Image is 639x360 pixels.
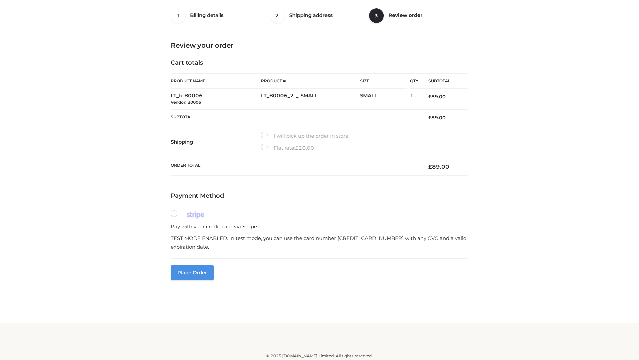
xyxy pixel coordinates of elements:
p: Pay with your credit card via Stripe. [171,222,468,231]
bdi: 89.00 [428,163,449,170]
h4: Cart totals [171,59,468,67]
small: Vendor: B0006 [171,100,201,105]
span: £ [428,115,431,121]
td: SMALL [360,89,410,110]
th: Order Total [171,158,418,176]
td: LT_b-B0006 [171,89,261,110]
td: LT_B0006_2-_-SMALL [261,89,360,110]
bdi: 89.00 [428,115,446,121]
label: I will pick up the order in store. [261,132,349,140]
button: Place order [171,265,214,280]
th: Subtotal [418,74,468,89]
label: Flat rate: [261,144,314,152]
td: 1 [410,89,418,110]
bdi: 20.00 [295,145,314,151]
h4: Payment Method [171,192,468,200]
th: Product # [261,73,360,89]
span: £ [428,163,432,170]
bdi: 89.00 [428,94,446,100]
p: TEST MODE ENABLED. In test mode, you can use the card number [CREDIT_CARD_NUMBER] with any CVC an... [171,234,468,251]
span: £ [295,145,299,151]
th: Shipping [171,126,261,158]
th: Subtotal [171,109,418,126]
div: © 2025 [DOMAIN_NAME] Limited. All rights reserved. [99,353,540,359]
th: Qty [410,73,418,89]
span: £ [428,94,431,100]
th: Product Name [171,73,261,89]
h3: Review your order [171,41,468,49]
th: Size [360,74,407,89]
